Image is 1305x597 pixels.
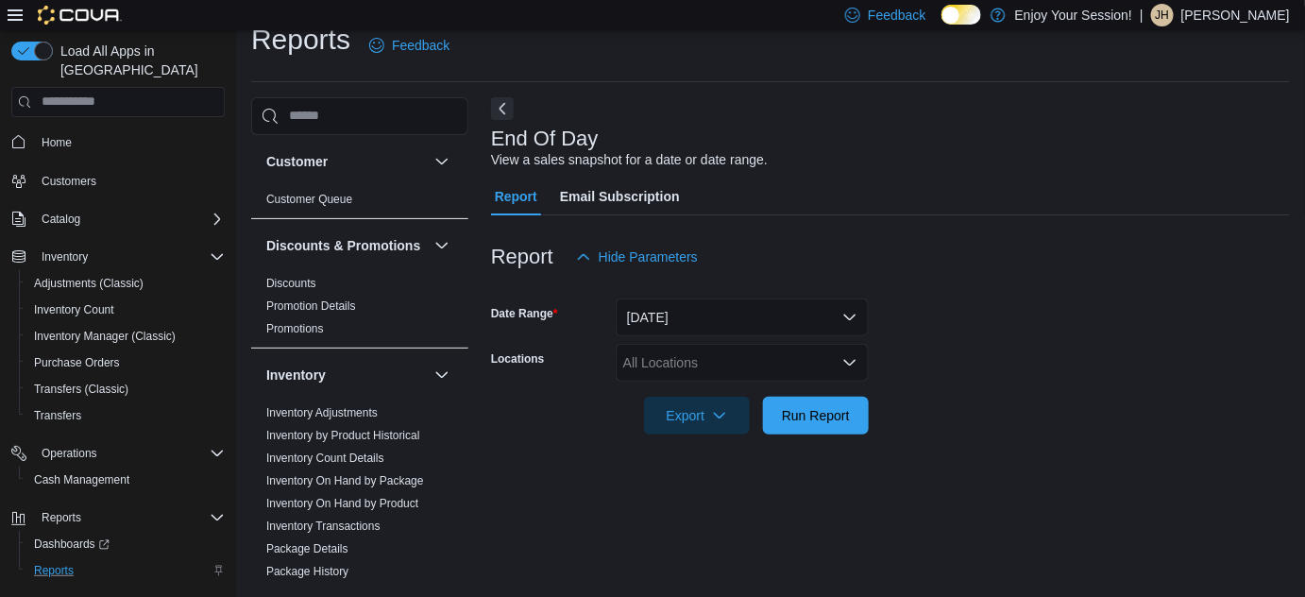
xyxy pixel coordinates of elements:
[42,249,88,264] span: Inventory
[34,442,225,465] span: Operations
[34,563,74,578] span: Reports
[763,397,869,435] button: Run Report
[266,474,424,487] a: Inventory On Hand by Package
[34,246,95,268] button: Inventory
[266,152,427,171] button: Customer
[34,355,120,370] span: Purchase Orders
[616,298,869,336] button: [DATE]
[1140,4,1144,26] p: |
[38,6,122,25] img: Cova
[251,188,468,218] div: Customer
[34,208,225,230] span: Catalog
[266,321,324,336] span: Promotions
[19,376,232,402] button: Transfers (Classic)
[26,404,225,427] span: Transfers
[266,322,324,335] a: Promotions
[266,277,316,290] a: Discounts
[19,531,232,557] a: Dashboards
[491,97,514,120] button: Next
[34,130,225,154] span: Home
[34,246,225,268] span: Inventory
[26,559,81,582] a: Reports
[491,246,553,268] h3: Report
[491,306,558,321] label: Date Range
[34,169,225,193] span: Customers
[266,565,348,578] a: Package History
[868,6,925,25] span: Feedback
[26,298,122,321] a: Inventory Count
[19,297,232,323] button: Inventory Count
[251,21,350,59] h1: Reports
[362,26,457,64] a: Feedback
[4,244,232,270] button: Inventory
[644,397,750,435] button: Export
[1151,4,1174,26] div: Justin Hutchings
[491,150,768,170] div: View a sales snapshot for a date or date range.
[26,533,117,555] a: Dashboards
[34,506,225,529] span: Reports
[266,299,356,313] a: Promotion Details
[266,192,352,207] span: Customer Queue
[266,542,348,555] a: Package Details
[431,150,453,173] button: Customer
[26,298,225,321] span: Inventory Count
[34,506,89,529] button: Reports
[495,178,537,215] span: Report
[266,497,418,510] a: Inventory On Hand by Product
[266,564,348,579] span: Package History
[26,533,225,555] span: Dashboards
[26,351,127,374] a: Purchase Orders
[42,446,97,461] span: Operations
[599,247,698,266] span: Hide Parameters
[266,473,424,488] span: Inventory On Hand by Package
[42,174,96,189] span: Customers
[266,366,326,384] h3: Inventory
[266,428,420,443] span: Inventory by Product Historical
[26,559,225,582] span: Reports
[941,5,981,25] input: Dark Mode
[26,272,151,295] a: Adjustments (Classic)
[782,406,850,425] span: Run Report
[26,469,137,491] a: Cash Management
[4,128,232,156] button: Home
[26,351,225,374] span: Purchase Orders
[34,131,79,154] a: Home
[42,135,72,150] span: Home
[491,351,545,367] label: Locations
[266,236,420,255] h3: Discounts & Promotions
[266,541,348,556] span: Package Details
[655,397,738,435] span: Export
[266,452,384,465] a: Inventory Count Details
[266,496,418,511] span: Inventory On Hand by Product
[1156,4,1170,26] span: JH
[19,402,232,429] button: Transfers
[266,193,352,206] a: Customer Queue
[4,206,232,232] button: Catalog
[26,325,225,348] span: Inventory Manager (Classic)
[34,276,144,291] span: Adjustments (Classic)
[34,208,88,230] button: Catalog
[266,366,427,384] button: Inventory
[26,272,225,295] span: Adjustments (Classic)
[266,236,427,255] button: Discounts & Promotions
[491,128,599,150] h3: End Of Day
[251,272,468,348] div: Discounts & Promotions
[34,442,105,465] button: Operations
[19,270,232,297] button: Adjustments (Classic)
[26,469,225,491] span: Cash Management
[266,406,378,419] a: Inventory Adjustments
[53,42,225,79] span: Load All Apps in [GEOGRAPHIC_DATA]
[19,557,232,584] button: Reports
[26,404,89,427] a: Transfers
[34,408,81,423] span: Transfers
[4,167,232,195] button: Customers
[4,504,232,531] button: Reports
[34,382,128,397] span: Transfers (Classic)
[19,350,232,376] button: Purchase Orders
[941,25,942,26] span: Dark Mode
[26,378,136,401] a: Transfers (Classic)
[42,510,81,525] span: Reports
[266,519,381,534] span: Inventory Transactions
[26,325,183,348] a: Inventory Manager (Classic)
[266,152,328,171] h3: Customer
